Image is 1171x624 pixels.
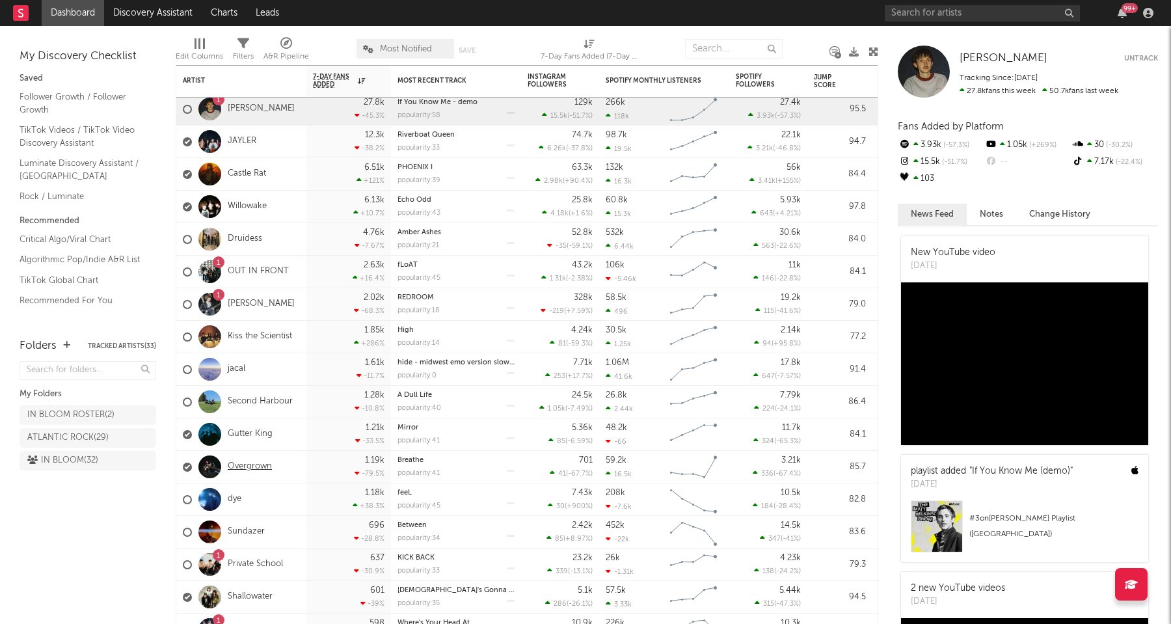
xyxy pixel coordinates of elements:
a: A Dull Life [397,392,432,399]
a: Shallowater [228,591,273,603]
div: +121 % [357,176,384,185]
span: +17.7 % [567,373,591,380]
div: 7.71k [573,359,593,367]
div: New YouTube video [911,246,995,260]
a: OUT IN FRONT [228,266,289,277]
div: 7.43k [572,489,593,497]
div: 60.8k [606,196,628,204]
div: Filters [233,33,254,70]
span: -219 [549,308,564,315]
a: REDROOM [397,294,434,301]
a: Breathe [397,457,424,464]
div: popularity: 0 [397,372,437,379]
div: 16.3k [606,177,632,185]
a: jacal [228,364,245,375]
span: -2.38 % [568,275,591,282]
span: 3.21k [756,145,773,152]
div: popularity: 43 [397,210,440,217]
span: Most Notified [380,45,432,53]
div: 2.02k [364,293,384,302]
div: Jump Score [814,74,846,89]
div: 1.05k [984,137,1071,154]
a: TikTok Videos / TikTok Video Discovery Assistant [20,123,143,150]
div: ( ) [541,274,593,282]
span: 94 [762,340,772,347]
div: ( ) [535,176,593,185]
div: playlist added [911,465,1073,478]
a: IN BLOOM(32) [20,451,156,470]
a: Amber Ashes [397,229,441,236]
a: High [397,327,414,334]
svg: Chart title [664,223,723,256]
div: [DATE] [911,260,995,273]
span: 2.98k [544,178,563,185]
div: 84.1 [814,427,866,442]
div: Recommended [20,213,156,229]
span: 563 [762,243,774,250]
span: 81 [558,340,566,347]
div: 56k [787,163,801,172]
a: #3on[PERSON_NAME] Playlist ([GEOGRAPHIC_DATA]) [901,500,1148,562]
input: Search... [685,39,783,59]
a: Recommended For You [20,293,143,308]
span: 647 [762,373,775,380]
span: +90.4 % [565,178,591,185]
div: ( ) [539,144,593,152]
div: 77.2 [814,329,866,345]
div: +286 % [354,339,384,347]
span: -67.7 % [568,470,591,478]
svg: Chart title [664,353,723,386]
div: 2.63k [364,261,384,269]
span: 324 [762,438,774,445]
div: 7.17k [1071,154,1158,170]
div: ( ) [545,372,593,380]
div: 30.6k [779,228,801,237]
a: dye [228,494,241,505]
div: 84.1 [814,264,866,280]
a: Gutter King [228,429,273,440]
div: 1.18k [365,489,384,497]
span: 115 [764,308,774,315]
div: 701 [579,456,593,465]
span: 1.31k [550,275,566,282]
div: 17.8k [781,359,801,367]
div: 4.24k [571,326,593,334]
button: Notes [967,204,1016,225]
div: ( ) [550,339,593,347]
input: Search for artists [885,5,1080,21]
div: 1.61k [365,359,384,367]
svg: Chart title [664,451,723,483]
span: 146 [762,275,774,282]
div: -11.7 % [357,372,384,380]
span: -57.3 % [941,142,969,149]
span: 224 [762,405,775,413]
div: Saved [20,71,156,87]
div: High [397,327,515,334]
div: ( ) [550,469,593,478]
div: ( ) [539,404,593,413]
span: -7.49 % [567,405,591,413]
div: Filters [233,49,254,64]
a: [DEMOGRAPHIC_DATA]'s Gonna Give You a Million Dollars [397,587,595,594]
div: My Folders [20,387,156,402]
span: +1.6 % [571,210,591,217]
div: ( ) [754,404,801,413]
span: 85 [557,438,565,445]
div: 74.7k [572,131,593,139]
div: A&R Pipeline [263,49,309,64]
svg: Chart title [664,483,723,516]
div: ( ) [755,306,801,315]
div: -33.5 % [355,437,384,445]
span: -51.7 % [940,159,967,166]
a: Follower Growth / Follower Growth [20,90,143,116]
div: 91.4 [814,362,866,377]
svg: Chart title [664,321,723,353]
a: Private School [228,559,283,570]
span: 643 [760,210,773,217]
div: 63.3k [572,163,593,172]
a: Critical Algo/Viral Chart [20,232,143,247]
div: ( ) [753,469,801,478]
span: 253 [554,373,565,380]
div: -38.2 % [355,144,384,152]
div: -10.8 % [355,404,384,413]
